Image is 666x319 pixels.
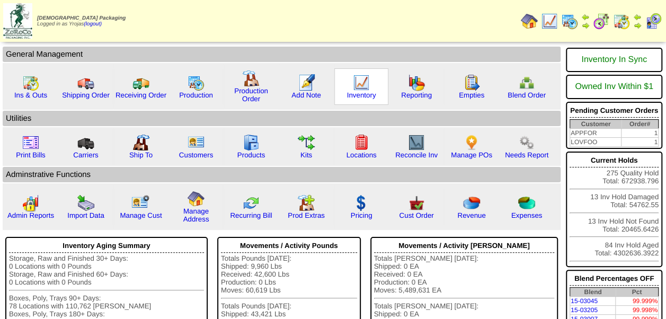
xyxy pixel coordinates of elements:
[62,91,110,99] a: Shipping Order
[179,151,213,159] a: Customers
[633,13,642,21] img: arrowleft.gif
[408,134,425,151] img: line_graph2.gif
[73,151,98,159] a: Carriers
[508,91,546,99] a: Blend Order
[221,239,357,253] div: Movements / Activity Pounds
[9,239,204,253] div: Inventory Aging Summary
[131,194,151,211] img: managecust.png
[621,138,659,147] td: 1
[77,194,94,211] img: import.gif
[581,21,590,30] img: arrowright.gif
[399,211,433,219] a: Cust Order
[408,74,425,91] img: graph.gif
[374,239,555,253] div: Movements / Activity [PERSON_NAME]
[188,190,205,207] img: home.gif
[67,211,104,219] a: Import Data
[7,211,54,219] a: Admin Reports
[22,194,39,211] img: graph2.png
[566,152,662,267] div: 275 Quality Hold Total: 672938.796 13 Inv Hold Damaged Total: 54762.55 13 Inv Hold Not Found Tota...
[237,151,265,159] a: Products
[457,211,485,219] a: Revenue
[37,15,126,27] span: Logged in as Yrojas
[3,47,561,62] td: General Management
[401,91,432,99] a: Reporting
[351,211,372,219] a: Pricing
[621,129,659,138] td: 1
[518,134,535,151] img: workflow.png
[570,138,621,147] td: LOVFOO
[16,151,46,159] a: Print Bills
[243,194,260,211] img: reconcile.gif
[77,134,94,151] img: truck3.gif
[645,13,662,30] img: calendarcustomer.gif
[505,151,548,159] a: Needs Report
[3,3,32,39] img: zoroco-logo-small.webp
[521,13,538,30] img: home.gif
[132,74,149,91] img: truck2.gif
[561,13,578,30] img: calendarprod.gif
[132,134,149,151] img: factory2.gif
[116,91,166,99] a: Receiving Order
[570,129,621,138] td: APPFOR
[120,211,162,219] a: Manage Cust
[230,211,272,219] a: Recurring Bill
[234,87,268,103] a: Production Order
[570,154,659,167] div: Current Holds
[22,74,39,91] img: calendarinout.gif
[463,194,480,211] img: pie_chart.png
[518,194,535,211] img: pie_chart2.png
[243,70,260,87] img: factory.gif
[570,77,659,97] div: Owned Inv Within $1
[613,13,630,30] img: calendarinout.gif
[298,74,315,91] img: orders.gif
[570,120,621,129] th: Customer
[570,272,659,286] div: Blend Percentages OFF
[298,134,315,151] img: workflow.gif
[298,194,315,211] img: prodextras.gif
[183,207,209,223] a: Manage Address
[129,151,153,159] a: Ship To
[288,211,325,219] a: Prod Extras
[581,13,590,21] img: arrowleft.gif
[179,91,213,99] a: Production
[3,167,561,182] td: Adminstrative Functions
[459,91,484,99] a: Empties
[395,151,438,159] a: Reconcile Inv
[593,13,610,30] img: calendarblend.gif
[571,306,598,314] a: 15-03205
[347,91,376,99] a: Inventory
[571,297,598,305] a: 15-03045
[291,91,321,99] a: Add Note
[188,74,205,91] img: calendarprod.gif
[616,306,659,315] td: 99.998%
[22,134,39,151] img: invoice2.gif
[77,74,94,91] img: truck.gif
[451,151,492,159] a: Manage POs
[570,50,659,70] div: Inventory In Sync
[353,134,370,151] img: locations.gif
[37,15,126,21] span: [DEMOGRAPHIC_DATA] Packaging
[300,151,312,159] a: Kits
[14,91,47,99] a: Ins & Outs
[621,120,659,129] th: Order#
[518,74,535,91] img: network.png
[570,104,659,118] div: Pending Customer Orders
[346,151,376,159] a: Locations
[633,21,642,30] img: arrowright.gif
[243,134,260,151] img: cabinet.gif
[511,211,543,219] a: Expenses
[353,74,370,91] img: line_graph.gif
[616,297,659,306] td: 99.999%
[3,111,561,126] td: Utilities
[541,13,558,30] img: line_graph.gif
[463,74,480,91] img: workorder.gif
[188,134,205,151] img: customers.gif
[463,134,480,151] img: po.png
[570,288,616,297] th: Blend
[84,21,102,27] a: (logout)
[616,288,659,297] th: Pct
[353,194,370,211] img: dollar.gif
[408,194,425,211] img: cust_order.png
